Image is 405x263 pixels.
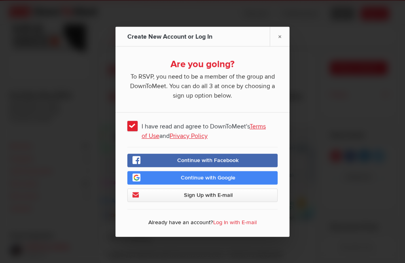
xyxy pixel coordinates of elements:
a: × [270,26,290,46]
span: Continue with Facebook [177,157,239,163]
span: Continue with Google [181,174,235,181]
a: Terms of Use [142,122,266,140]
div: Are you going? [127,58,278,70]
span: I have read and agree to DownToMeet's and [127,118,278,132]
a: Continue with Facebook [127,153,278,167]
a: Privacy Policy [170,132,208,140]
a: Continue with Google [127,171,278,184]
div: Create New Account or Log In [127,26,214,46]
p: Already have an account? [127,216,278,231]
a: Sign Up with E-mail [127,188,278,202]
span: Sign Up with E-mail [184,191,233,198]
span: To RSVP, you need to be a member of the group and DownToMeet. You can do all 3 at once by choosin... [127,70,278,100]
a: Log In with E-mail [213,219,257,225]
